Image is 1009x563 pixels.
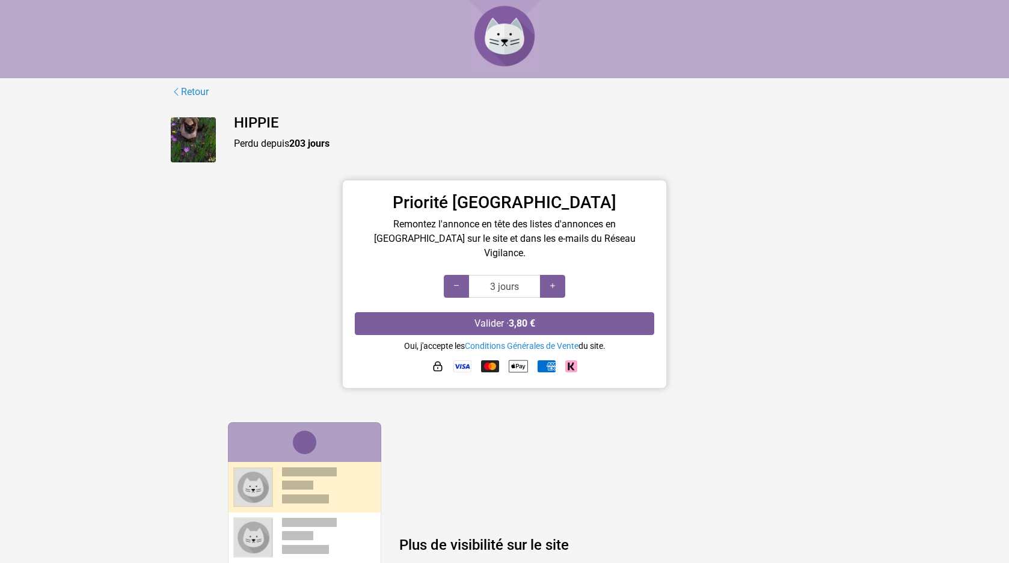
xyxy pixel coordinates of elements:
[465,341,578,351] a: Conditions Générales de Vente
[234,114,838,132] h4: HIPPIE
[404,341,606,351] small: Oui, j'accepte les du site.
[234,137,838,151] p: Perdu depuis
[453,360,471,372] img: Visa
[509,318,535,329] strong: 3,80 €
[538,360,556,372] img: American Express
[399,537,781,554] h4: Plus de visibilité sur le site
[565,360,577,372] img: Klarna
[355,312,654,335] button: Valider ·3,80 €
[289,138,330,149] strong: 203 jours
[171,84,209,100] a: Retour
[509,357,528,376] img: Apple Pay
[355,192,654,213] h3: Priorité [GEOGRAPHIC_DATA]
[355,217,654,260] p: Remontez l'annonce en tête des listes d'annonces en [GEOGRAPHIC_DATA] sur le site et dans les e-m...
[432,360,444,372] img: HTTPS : paiement sécurisé
[481,360,499,372] img: Mastercard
